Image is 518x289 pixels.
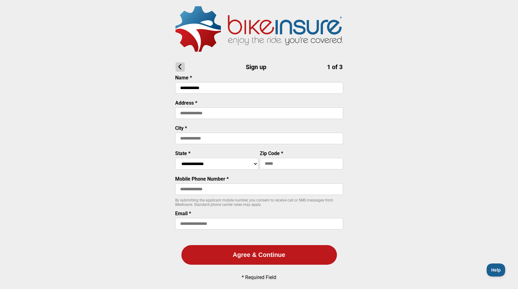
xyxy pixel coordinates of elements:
h1: Sign up [175,62,343,72]
p: By submitting the applicant mobile number, you consent to receive call or SMS messages from BikeI... [175,198,343,207]
label: Name * [175,75,192,81]
label: Zip Code * [260,150,283,156]
label: City * [175,125,187,131]
span: 1 of 3 [327,63,343,71]
iframe: Toggle Customer Support [487,263,506,277]
button: Agree & Continue [181,245,337,265]
label: Address * [175,100,197,106]
p: * Required Field [242,274,276,280]
label: Mobile Phone Number * [175,176,229,182]
label: Email * [175,211,191,216]
label: State * [175,150,190,156]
